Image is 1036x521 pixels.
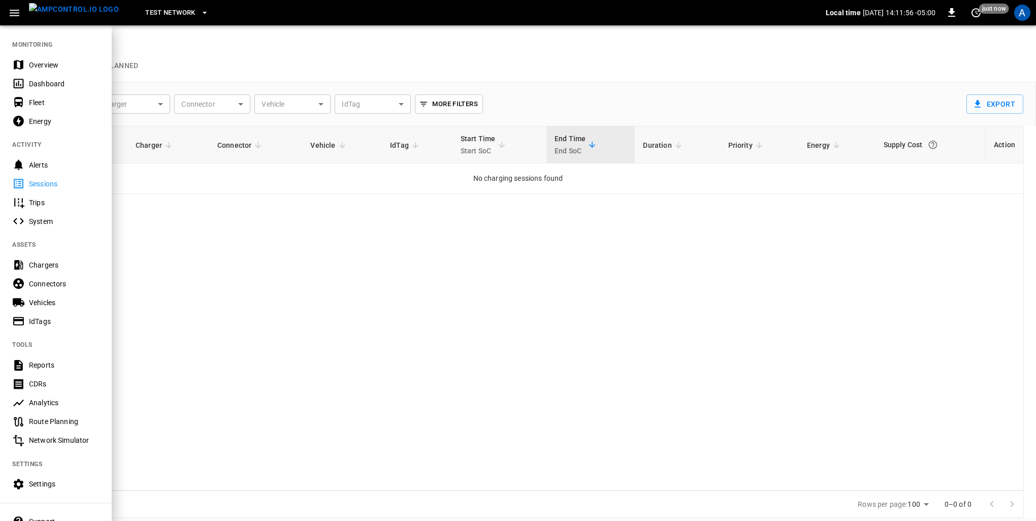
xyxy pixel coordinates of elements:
[29,298,100,308] div: Vehicles
[29,260,100,270] div: Chargers
[29,160,100,170] div: Alerts
[29,116,100,126] div: Energy
[29,316,100,327] div: IdTags
[29,79,100,89] div: Dashboard
[29,97,100,108] div: Fleet
[1014,5,1030,21] div: profile-icon
[29,198,100,208] div: Trips
[145,7,195,19] span: Test Network
[29,379,100,389] div: CDRs
[29,479,100,489] div: Settings
[29,179,100,189] div: Sessions
[979,4,1009,14] span: just now
[968,5,984,21] button: set refresh interval
[29,279,100,289] div: Connectors
[29,416,100,427] div: Route Planning
[29,435,100,445] div: Network Simulator
[29,398,100,408] div: Analytics
[29,216,100,226] div: System
[826,8,861,18] p: Local time
[29,60,100,70] div: Overview
[29,360,100,370] div: Reports
[863,8,935,18] p: [DATE] 14:11:56 -05:00
[29,3,119,16] img: ampcontrol.io logo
